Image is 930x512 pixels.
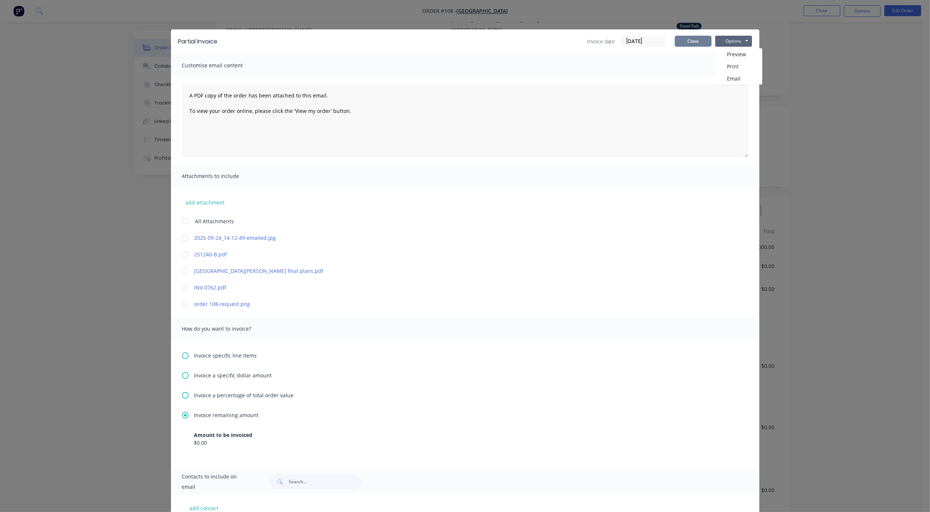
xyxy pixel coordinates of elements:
[194,431,736,439] div: Amount to be invoiced
[182,84,748,157] textarea: A PDF copy of the order has been attached to this email. To view your order online, please click ...
[289,474,361,489] input: Search...
[195,267,714,275] a: [GEOGRAPHIC_DATA][PERSON_NAME] final plans.pdf
[715,72,762,85] button: Email
[182,197,229,208] button: add attachment
[178,37,218,46] div: Partial Invoice
[715,60,762,72] button: Print
[195,284,714,291] a: INV-0762.pdf
[194,411,259,419] span: Invoice remaining amount
[182,60,263,71] span: Customise email content
[182,472,252,492] span: Contacts to include on email
[195,250,714,258] a: 251240-B.pdf
[194,391,294,399] span: Invoice a percentage of total order value
[195,234,714,242] a: 2025-09-24_14-12-49-emailed.jpg
[195,300,714,308] a: order 108-request.png
[182,324,263,334] span: How do you want to invoice?
[182,171,263,181] span: Attachments to include
[587,38,615,45] span: Invoice date
[715,36,752,47] button: Options
[195,217,234,225] span: All Attachments
[675,36,712,47] button: Close
[715,48,762,60] button: Preview
[194,371,272,379] span: Invoice a specific dollar amount
[194,352,257,359] span: Invoice specific line items
[194,439,736,447] div: $0.00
